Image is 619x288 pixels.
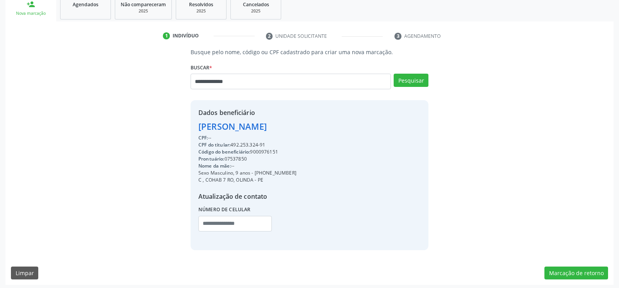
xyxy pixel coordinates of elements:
[236,8,275,14] div: 2025
[198,141,230,148] span: CPF do titular:
[198,141,296,148] div: 492.253.324-91
[191,62,212,74] label: Buscar
[11,267,38,280] button: Limpar
[544,267,608,280] button: Marcação de retorno
[243,1,269,8] span: Cancelados
[198,170,296,177] div: Sexo Masculino, 9 anos - [PHONE_NUMBER]
[198,192,296,201] div: Atualização de contato
[198,148,250,155] span: Código do beneficiário:
[121,8,166,14] div: 2025
[198,134,296,141] div: --
[121,1,166,8] span: Não compareceram
[189,1,213,8] span: Resolvidos
[198,134,208,141] span: CPF:
[198,204,251,216] label: Número de celular
[198,163,296,170] div: --
[73,1,98,8] span: Agendados
[163,32,170,39] div: 1
[198,155,296,163] div: 07537850
[11,11,51,16] div: Nova marcação
[191,48,428,56] p: Busque pelo nome, código ou CPF cadastrado para criar uma nova marcação.
[173,32,199,39] div: Indivíduo
[198,108,296,117] div: Dados beneficiário
[198,177,296,184] div: C , COHAB 7 RO, OLINDA - PE
[198,155,225,162] span: Prontuário:
[198,163,231,169] span: Nome da mãe:
[182,8,221,14] div: 2025
[394,74,428,87] button: Pesquisar
[198,148,296,155] div: 9000976151
[198,120,296,133] div: [PERSON_NAME]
